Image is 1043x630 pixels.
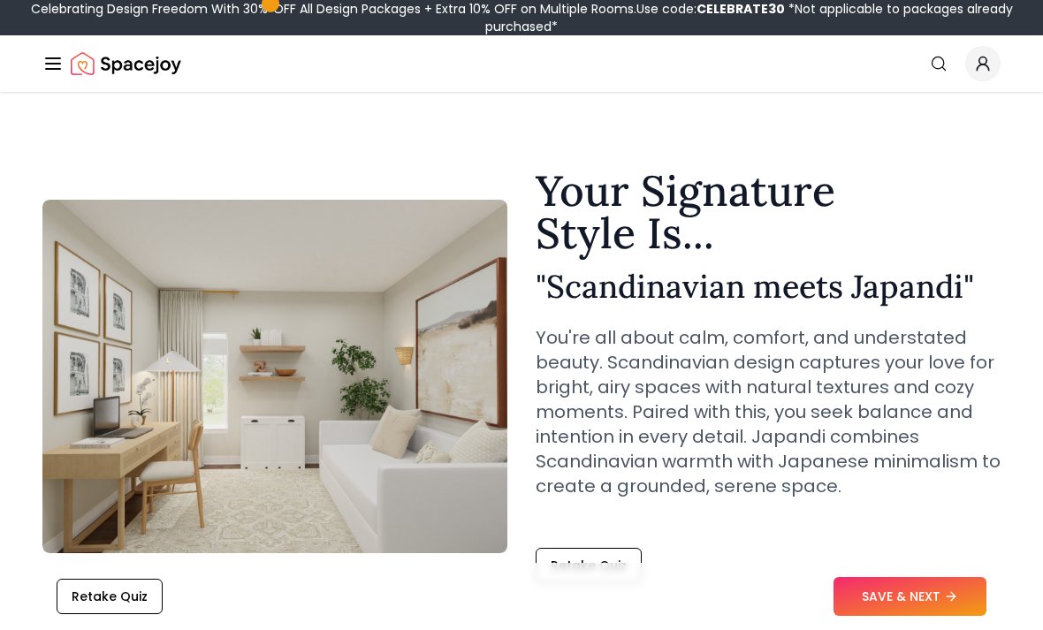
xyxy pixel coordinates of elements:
button: Retake Quiz [57,579,163,614]
h2: " Scandinavian meets Japandi " [536,269,1001,304]
a: Spacejoy [71,46,181,81]
h1: Your Signature Style Is... [536,170,1001,254]
img: Spacejoy Logo [71,46,181,81]
img: Scandinavian meets Japandi Style Example [42,200,507,553]
p: You're all about calm, comfort, and understated beauty. Scandinavian design captures your love fo... [536,325,1001,498]
button: SAVE & NEXT [834,577,986,616]
button: Retake Quiz [536,548,642,583]
nav: Global [42,35,1001,92]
